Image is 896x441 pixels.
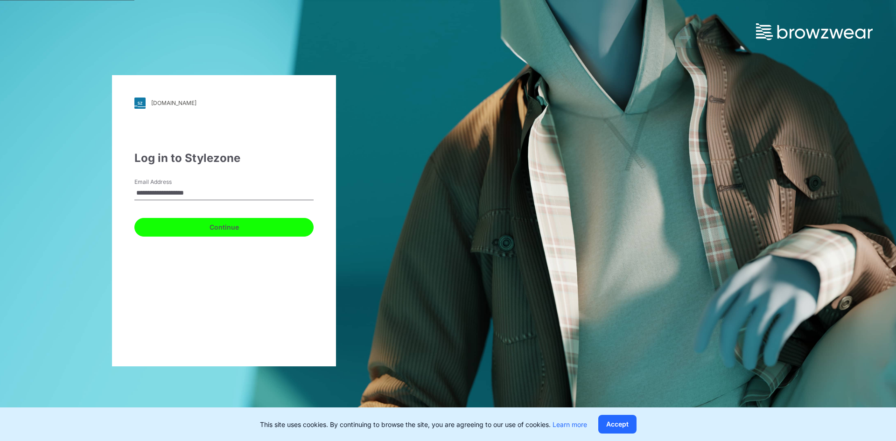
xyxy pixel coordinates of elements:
[553,420,587,428] a: Learn more
[260,420,587,429] p: This site uses cookies. By continuing to browse the site, you are agreeing to our use of cookies.
[134,218,314,237] button: Continue
[134,150,314,167] div: Log in to Stylezone
[756,23,873,40] img: browzwear-logo.73288ffb.svg
[134,98,146,109] img: svg+xml;base64,PHN2ZyB3aWR0aD0iMjgiIGhlaWdodD0iMjgiIHZpZXdCb3g9IjAgMCAyOCAyOCIgZmlsbD0ibm9uZSIgeG...
[134,98,314,109] a: [DOMAIN_NAME]
[598,415,637,434] button: Accept
[151,99,196,106] div: [DOMAIN_NAME]
[134,178,200,186] label: Email Address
